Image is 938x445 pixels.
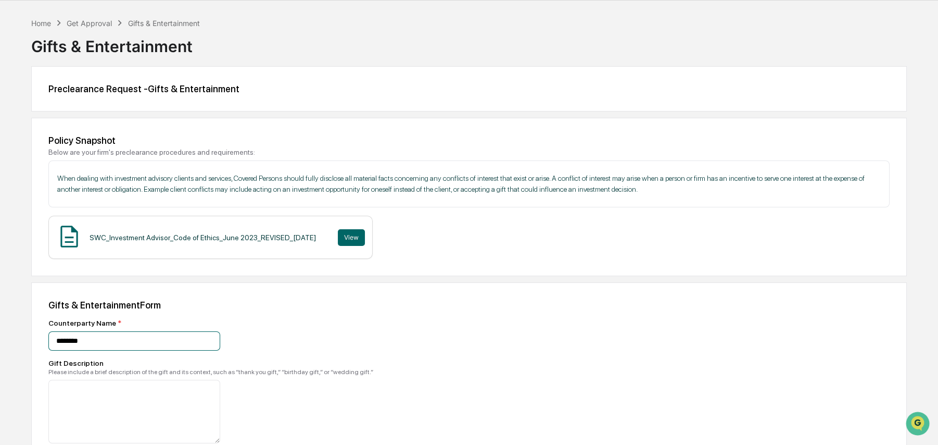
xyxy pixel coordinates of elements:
[177,83,189,95] button: Start new chat
[90,233,316,242] div: SWC_Investment Advisor_Code of Ethics_June 2023_REVISED_[DATE]
[10,80,29,98] img: 1746055101610-c473b297-6a78-478c-a979-82029cc54cd1
[75,132,84,141] div: 🗄️
[73,176,126,184] a: Powered byPylon
[35,80,171,90] div: Start new chat
[905,411,933,439] iframe: Open customer support
[67,19,112,28] div: Get Approval
[31,29,907,56] div: Gifts & Entertainment
[31,19,51,28] div: Home
[21,131,67,142] span: Preclearance
[128,19,200,28] div: Gifts & Entertainment
[48,300,890,311] div: Gifts & Entertainment Form
[56,224,82,250] img: Document Icon
[35,90,132,98] div: We're available if you need us!
[10,152,19,160] div: 🔎
[6,127,71,146] a: 🖐️Preclearance
[71,127,133,146] a: 🗄️Attestations
[48,319,413,327] div: Counterparty Name
[48,83,890,94] div: Preclearance Request - Gifts & Entertainment
[86,131,129,142] span: Attestations
[6,147,70,166] a: 🔎Data Lookup
[48,368,413,376] div: Please include a brief description of the gift and its context, such as “thank you gift,” “birthd...
[48,148,890,156] div: Below are your firm's preclearance procedures and requirements:
[48,135,890,146] div: Policy Snapshot
[27,47,172,58] input: Clear
[10,22,189,39] p: How can we help?
[338,229,365,246] button: View
[57,173,881,195] p: When dealing with investment advisory clients and services, Covered Persons should fully disclose...
[10,132,19,141] div: 🖐️
[48,359,413,367] div: Gift Description
[21,151,66,162] span: Data Lookup
[104,177,126,184] span: Pylon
